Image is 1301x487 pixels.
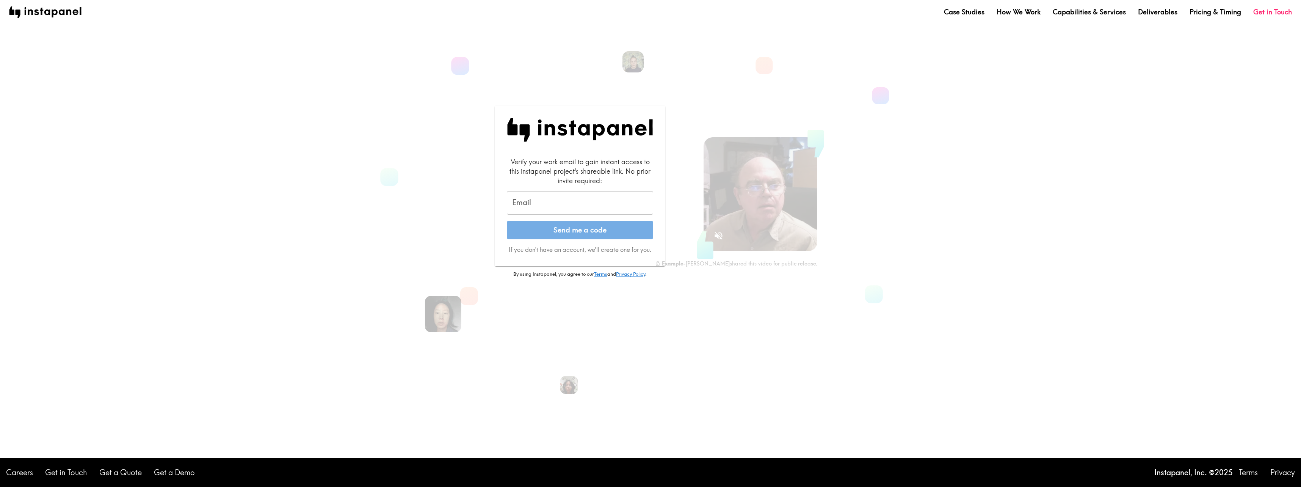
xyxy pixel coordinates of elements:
[1138,7,1177,17] a: Deliverables
[425,296,461,332] img: Rennie
[560,376,578,394] img: Heena
[507,118,653,142] img: Instapanel
[507,157,653,185] div: Verify your work email to gain instant access to this instapanel project's shareable link. No pri...
[616,271,645,277] a: Privacy Policy
[622,51,644,72] img: Martina
[495,271,665,278] p: By using Instapanel, you agree to our and .
[1270,467,1295,478] a: Privacy
[1053,7,1126,17] a: Capabilities & Services
[507,221,653,240] button: Send me a code
[1190,7,1241,17] a: Pricing & Timing
[594,271,607,277] a: Terms
[154,467,195,478] a: Get a Demo
[1253,7,1292,17] a: Get in Touch
[1154,467,1233,478] p: Instapanel, Inc. © 2025
[997,7,1041,17] a: How We Work
[45,467,87,478] a: Get in Touch
[99,467,142,478] a: Get a Quote
[655,260,817,267] div: - [PERSON_NAME] shared this video for public release.
[710,228,727,244] button: Sound is off
[6,467,33,478] a: Careers
[9,6,82,18] img: instapanel
[662,260,683,267] b: Example
[1239,467,1258,478] a: Terms
[944,7,984,17] a: Case Studies
[507,245,653,254] p: If you don't have an account, we'll create one for you.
